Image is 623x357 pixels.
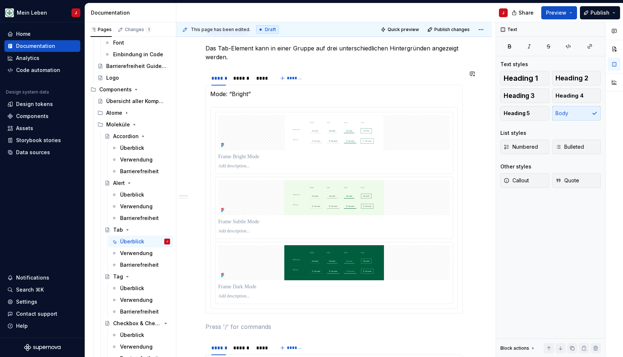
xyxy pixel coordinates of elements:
[106,109,122,117] div: Atome
[106,98,166,105] div: Übersicht aller Komponenten
[108,201,173,212] a: Verwendung
[108,154,173,166] a: Verwendung
[108,329,173,341] a: Überblick
[210,90,458,309] section-item: Bright
[16,30,31,38] div: Home
[17,9,47,16] div: Mein Leben
[108,142,173,154] a: Überblick
[16,274,49,281] div: Notifications
[4,272,80,284] button: Notifications
[95,60,173,72] a: Barrierefreiheit Guidelines
[120,285,144,292] div: Überblick
[434,27,470,33] span: Publish changes
[205,44,463,61] p: Das Tab-Element kann in einer Gruppe auf drei unterschiedlichen Hintergründen angezeigt werden.
[500,106,549,121] button: Heading 5
[16,149,50,156] div: Data sources
[91,27,112,33] div: Pages
[541,6,577,19] button: Preview
[120,156,153,163] div: Verwendung
[24,344,61,351] svg: Supernova Logo
[552,71,601,86] button: Heading 2
[101,224,173,236] a: Tab
[500,61,528,68] div: Text styles
[108,282,173,294] a: Überblick
[388,27,419,33] span: Quick preview
[500,173,549,188] button: Callout
[16,113,49,120] div: Components
[5,8,14,17] img: df5db9ef-aba0-4771-bf51-9763b7497661.png
[16,310,57,318] div: Contact support
[500,163,531,170] div: Other styles
[108,212,173,224] a: Barrierefreiheit
[4,52,80,64] a: Analytics
[4,28,80,40] a: Home
[125,27,151,33] div: Changes
[95,119,173,130] div: Moleküle
[16,322,28,330] div: Help
[504,177,529,184] span: Callout
[120,203,153,210] div: Verwendung
[120,214,159,222] div: Barrierefreiheit
[108,259,173,271] a: Barrierefreiheit
[16,67,60,74] div: Code automation
[552,88,601,103] button: Heading 4
[106,121,130,128] div: Moleküle
[16,125,33,132] div: Assets
[120,250,153,257] div: Verwendung
[75,10,77,16] div: J
[16,54,39,62] div: Analytics
[508,6,538,19] button: Share
[101,130,173,142] a: Accordion
[4,98,80,110] a: Design tokens
[95,107,173,119] div: Atome
[95,95,173,107] a: Übersicht aller Komponenten
[6,89,49,95] div: Design system data
[108,341,173,353] a: Verwendung
[120,308,159,315] div: Barrierefreiheit
[101,49,173,60] a: Einbindung in Code
[555,177,579,184] span: Quote
[113,133,139,140] div: Accordion
[591,9,609,16] span: Publish
[500,129,526,137] div: List styles
[101,177,173,189] a: Alert
[106,74,119,81] div: Logo
[4,147,80,158] a: Data sources
[500,345,529,351] div: Block actions
[555,75,588,82] span: Heading 2
[4,296,80,308] a: Settings
[16,286,44,293] div: Search ⌘K
[101,318,173,329] a: Checkbox & Checkbox Group
[580,6,620,19] button: Publish
[4,40,80,52] a: Documentation
[108,247,173,259] a: Verwendung
[552,140,601,154] button: Bulleted
[552,173,601,188] button: Quote
[4,134,80,146] a: Storybook stories
[500,88,549,103] button: Heading 3
[101,271,173,282] a: Tag
[108,236,173,247] a: ÜberblickJ
[425,24,473,35] button: Publish changes
[4,64,80,76] a: Code automation
[4,320,80,332] button: Help
[91,9,173,16] div: Documentation
[146,27,151,33] span: 1
[108,306,173,318] a: Barrierefreiheit
[88,84,173,95] div: Components
[113,51,163,58] div: Einbindung in Code
[16,137,61,144] div: Storybook stories
[378,24,422,35] button: Quick preview
[166,238,168,245] div: J
[99,86,132,93] div: Components
[113,226,123,233] div: Tab
[120,261,159,269] div: Barrierefreiheit
[120,331,144,339] div: Überblick
[1,5,83,20] button: Mein LebenJ
[120,343,153,350] div: Verwendung
[113,320,161,327] div: Checkbox & Checkbox Group
[504,92,535,99] span: Heading 3
[16,42,55,50] div: Documentation
[504,110,530,117] span: Heading 5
